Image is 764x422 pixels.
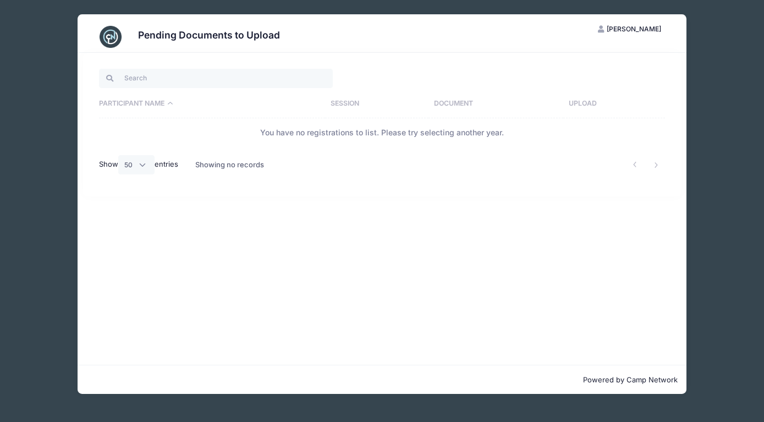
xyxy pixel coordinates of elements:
div: Showing no records [195,152,264,178]
input: Search [99,69,333,87]
button: [PERSON_NAME] [588,20,670,39]
td: You have no registrations to list. Please try selecting another year. [99,118,666,147]
label: Show entries [99,155,178,174]
th: Upload: activate to sort column ascending [563,90,665,118]
span: [PERSON_NAME] [607,25,661,33]
img: CampNetwork [100,26,122,48]
h3: Pending Documents to Upload [138,29,280,41]
th: Document: activate to sort column ascending [428,90,564,118]
p: Powered by Camp Network [86,375,678,386]
th: Participant Name: activate to sort column descending [99,90,325,118]
select: Showentries [118,155,155,174]
th: Session: activate to sort column ascending [325,90,428,118]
